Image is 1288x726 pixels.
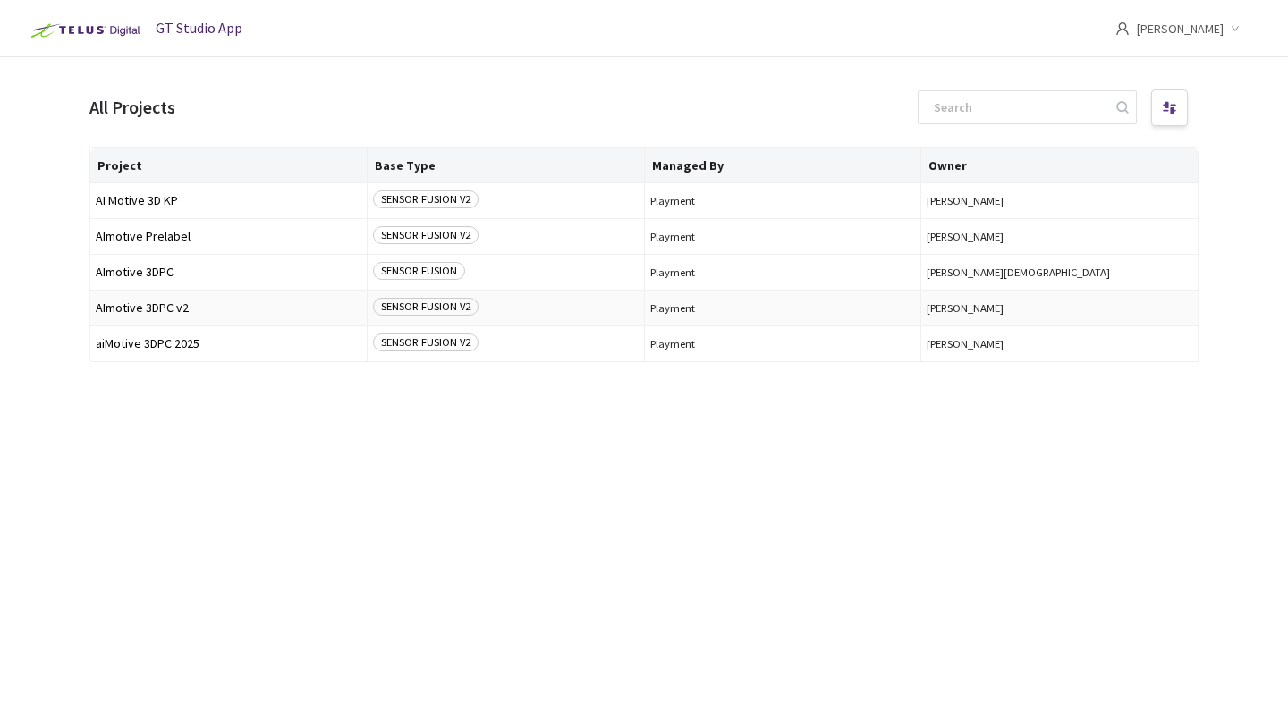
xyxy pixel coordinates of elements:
[927,266,1192,279] span: [PERSON_NAME][DEMOGRAPHIC_DATA]
[927,337,1192,350] span: [PERSON_NAME]
[927,230,1192,243] span: [PERSON_NAME]
[921,148,1199,183] th: Owner
[156,19,242,37] span: GT Studio App
[21,16,146,45] img: Telus
[373,190,479,208] span: SENSOR FUSION V2
[373,226,479,244] span: SENSOR FUSION V2
[96,301,361,315] span: AImotive 3DPC v2
[89,95,175,121] div: All Projects
[650,230,916,243] span: Playment
[923,91,1114,123] input: Search
[96,266,361,279] span: AImotive 3DPC
[927,301,1192,315] span: [PERSON_NAME]
[96,194,361,207] span: AI Motive 3D KP
[650,337,916,350] span: Playment
[90,148,368,183] th: Project
[1115,21,1130,36] span: user
[373,298,479,316] span: SENSOR FUSION V2
[96,230,361,243] span: AImotive Prelabel
[927,194,1192,207] span: [PERSON_NAME]
[650,194,916,207] span: Playment
[373,262,465,280] span: SENSOR FUSION
[368,148,645,183] th: Base Type
[650,301,916,315] span: Playment
[373,333,479,351] span: SENSOR FUSION V2
[650,266,916,279] span: Playment
[645,148,922,183] th: Managed By
[96,337,361,350] span: aiMotive 3DPC 2025
[1231,24,1240,33] span: down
